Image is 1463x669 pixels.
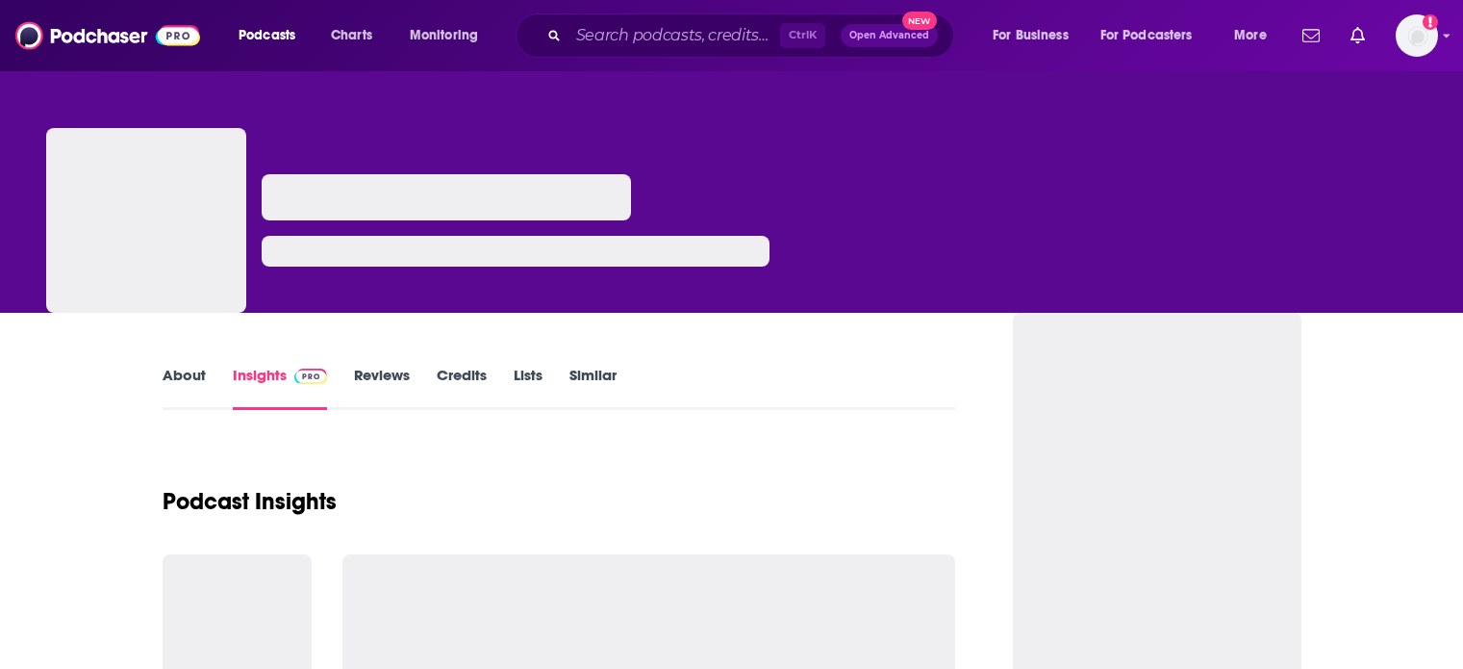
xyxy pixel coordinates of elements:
span: For Business [993,22,1069,49]
button: open menu [225,20,320,51]
a: Lists [514,366,542,410]
a: About [163,366,206,410]
span: For Podcasters [1100,22,1193,49]
input: Search podcasts, credits, & more... [568,20,780,51]
span: New [902,12,937,30]
h1: Podcast Insights [163,487,337,516]
img: User Profile [1396,14,1438,57]
button: open menu [979,20,1093,51]
img: Podchaser Pro [294,369,328,384]
span: More [1234,22,1267,49]
a: InsightsPodchaser Pro [233,366,328,410]
a: Charts [318,20,384,51]
button: open menu [1088,20,1221,51]
button: open menu [1221,20,1291,51]
img: Podchaser - Follow, Share and Rate Podcasts [15,17,200,54]
a: Reviews [354,366,410,410]
span: Logged in as SimonElement [1396,14,1438,57]
a: Show notifications dropdown [1343,19,1373,52]
span: Podcasts [239,22,295,49]
a: Credits [437,366,487,410]
span: Open Advanced [849,31,929,40]
a: Show notifications dropdown [1295,19,1327,52]
div: Search podcasts, credits, & more... [534,13,972,58]
span: Monitoring [410,22,478,49]
button: open menu [396,20,503,51]
button: Open AdvancedNew [841,24,938,47]
span: Ctrl K [780,23,825,48]
button: Show profile menu [1396,14,1438,57]
a: Similar [569,366,617,410]
svg: Add a profile image [1423,14,1438,30]
span: Charts [331,22,372,49]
